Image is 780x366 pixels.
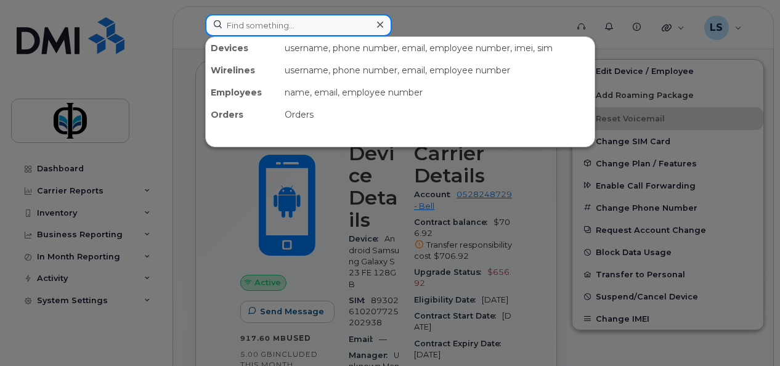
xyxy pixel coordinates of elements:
[206,37,280,59] div: Devices
[206,59,280,81] div: Wirelines
[206,81,280,104] div: Employees
[280,59,595,81] div: username, phone number, email, employee number
[206,104,280,126] div: Orders
[205,14,392,36] input: Find something...
[280,104,595,126] div: Orders
[280,37,595,59] div: username, phone number, email, employee number, imei, sim
[280,81,595,104] div: name, email, employee number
